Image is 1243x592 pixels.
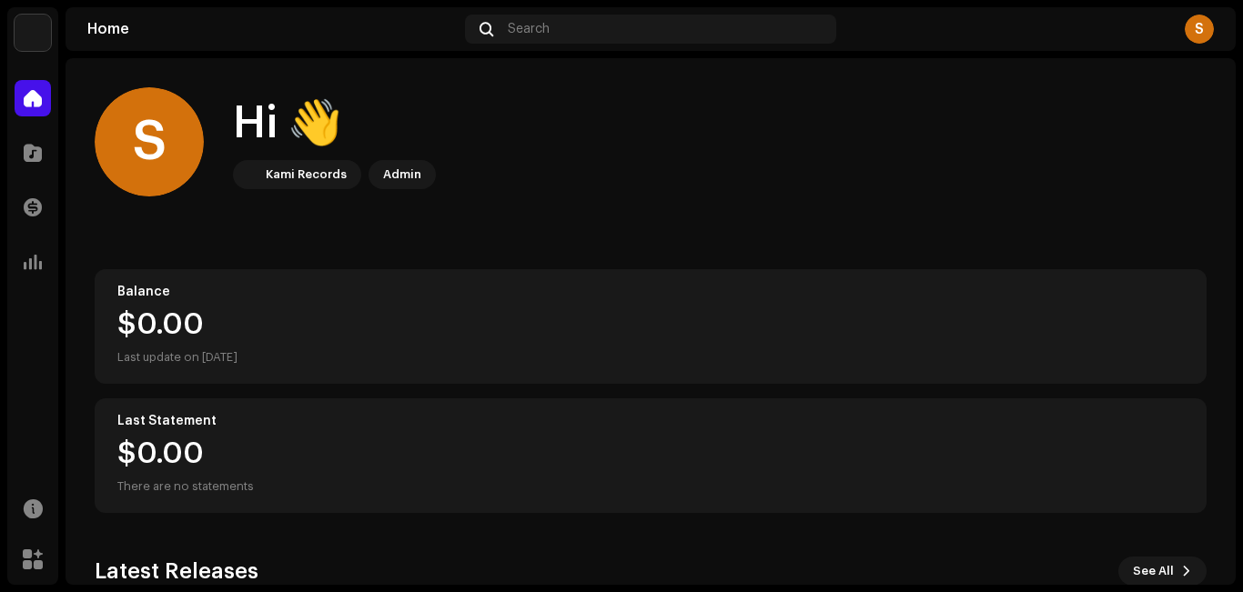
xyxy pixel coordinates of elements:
[508,22,550,36] span: Search
[117,346,1184,368] div: Last update on [DATE]
[237,164,258,186] img: 33004b37-325d-4a8b-b51f-c12e9b964943
[95,269,1207,384] re-o-card-value: Balance
[233,95,436,153] div: Hi 👋
[117,285,1184,299] div: Balance
[1185,15,1214,44] div: S
[95,87,204,196] div: S
[383,164,421,186] div: Admin
[1118,557,1207,586] button: See All
[117,414,1184,428] div: Last Statement
[266,164,347,186] div: Kami Records
[95,398,1207,513] re-o-card-value: Last Statement
[1133,553,1174,589] span: See All
[95,557,258,586] h3: Latest Releases
[87,22,458,36] div: Home
[15,15,51,51] img: 33004b37-325d-4a8b-b51f-c12e9b964943
[117,476,254,497] div: There are no statements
